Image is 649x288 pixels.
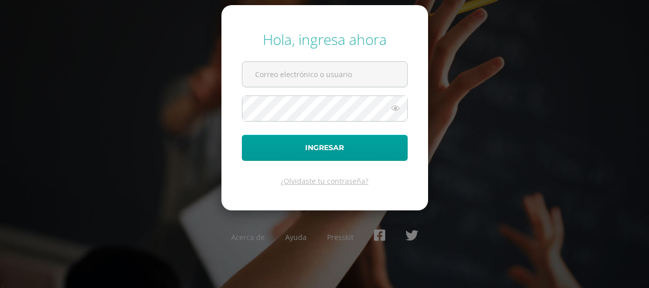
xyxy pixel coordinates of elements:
[242,30,408,49] div: Hola, ingresa ahora
[242,135,408,161] button: Ingresar
[285,232,307,242] a: Ayuda
[231,232,265,242] a: Acerca de
[327,232,354,242] a: Presskit
[242,62,407,87] input: Correo electrónico o usuario
[281,176,368,186] a: ¿Olvidaste tu contraseña?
